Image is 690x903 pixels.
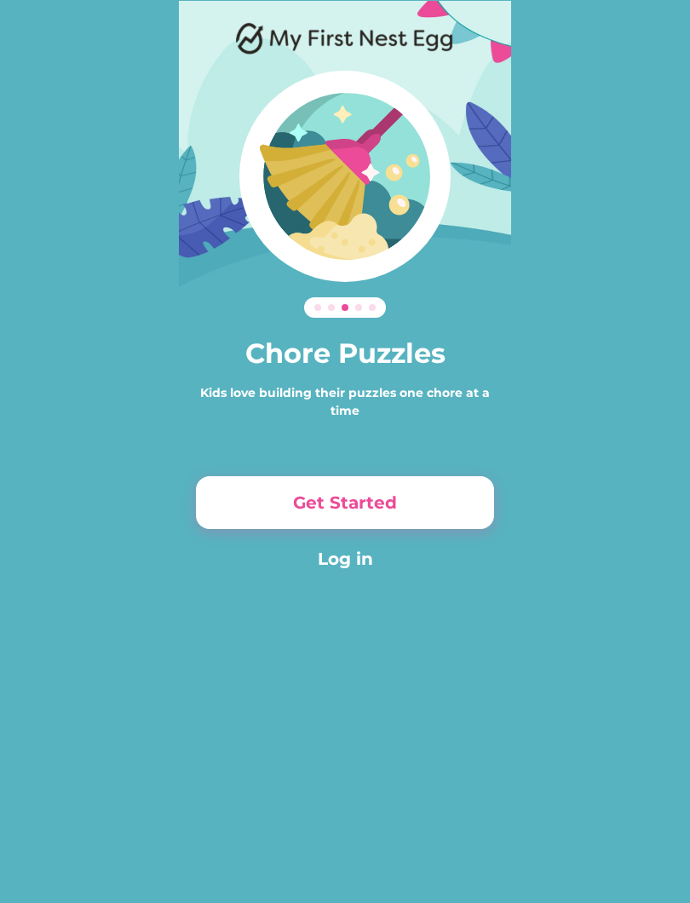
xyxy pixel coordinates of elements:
h3: Chore Puzzles [196,333,494,374]
div: Kids love building their puzzles one chore at a time [196,384,494,420]
img: Illustration%202.svg [239,71,451,282]
button: Log in [196,546,494,572]
img: Logo.png [236,21,454,55]
button: Get Started [196,476,494,529]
